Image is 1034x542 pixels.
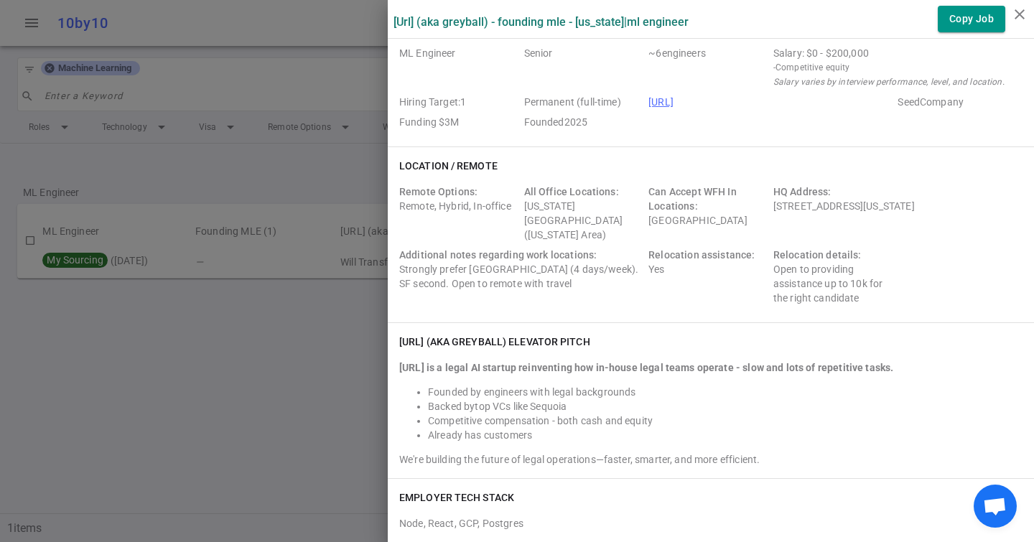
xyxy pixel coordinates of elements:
[648,186,737,212] span: Can Accept WFH In Locations:
[773,60,1017,75] small: - Competitive equity
[399,184,518,242] div: Remote, Hybrid, In-office
[773,184,1017,242] div: [STREET_ADDRESS][US_STATE]
[428,401,475,412] span: Backed by
[524,46,643,89] span: Level
[399,249,597,261] span: Additional notes regarding work locations:
[898,95,1017,109] span: Employer Stage e.g. Series A
[648,96,674,108] a: [URL]
[648,46,768,89] span: Team Count
[399,115,518,129] span: Employer Founding
[399,159,498,173] h6: Location / Remote
[1011,6,1028,23] i: close
[773,248,893,305] div: Open to providing assistance up to 10k for the right candidate
[974,485,1017,528] div: Open chat
[399,490,514,505] h6: EMPLOYER TECH STACK
[648,249,755,261] span: Relocation assistance:
[399,248,643,305] div: Strongly prefer [GEOGRAPHIC_DATA] (4 days/week). SF second. Open to remote with travel
[399,186,478,197] span: Remote Options:
[428,429,532,441] span: Already has customers
[524,115,643,129] span: Employer Founded
[399,452,1023,467] div: We're building the future of legal operations—faster, smarter, and more efficient.
[773,249,862,261] span: Relocation details:
[524,186,619,197] span: All Office Locations:
[399,518,523,529] span: Node, React, GCP, Postgres
[399,95,518,109] span: Hiring Target
[399,362,893,373] strong: [URL] is a legal AI startup reinventing how in-house legal teams operate - slow and lots of repet...
[428,399,1023,413] li: top VCs like Sequoia
[773,186,832,197] span: HQ Address:
[773,77,1005,87] i: Salary varies by interview performance, level, and location.
[399,46,518,89] span: Roles
[524,184,643,242] div: [US_STATE][GEOGRAPHIC_DATA] ([US_STATE] Area)
[428,415,653,426] span: Competitive compensation - both cash and equity
[399,335,590,349] h6: [URL] (aka Greyball) elevator pitch
[648,248,768,305] div: Yes
[773,46,1017,60] div: Salary Range
[648,95,892,109] span: Company URL
[648,184,768,242] div: [GEOGRAPHIC_DATA]
[938,6,1005,32] button: Copy Job
[524,95,643,109] span: Job Type
[393,15,689,29] label: [URL] (aka Greyball) - Founding MLE - [US_STATE] | ML Engineer
[428,385,1023,399] li: Founded by engineers with legal backgrounds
